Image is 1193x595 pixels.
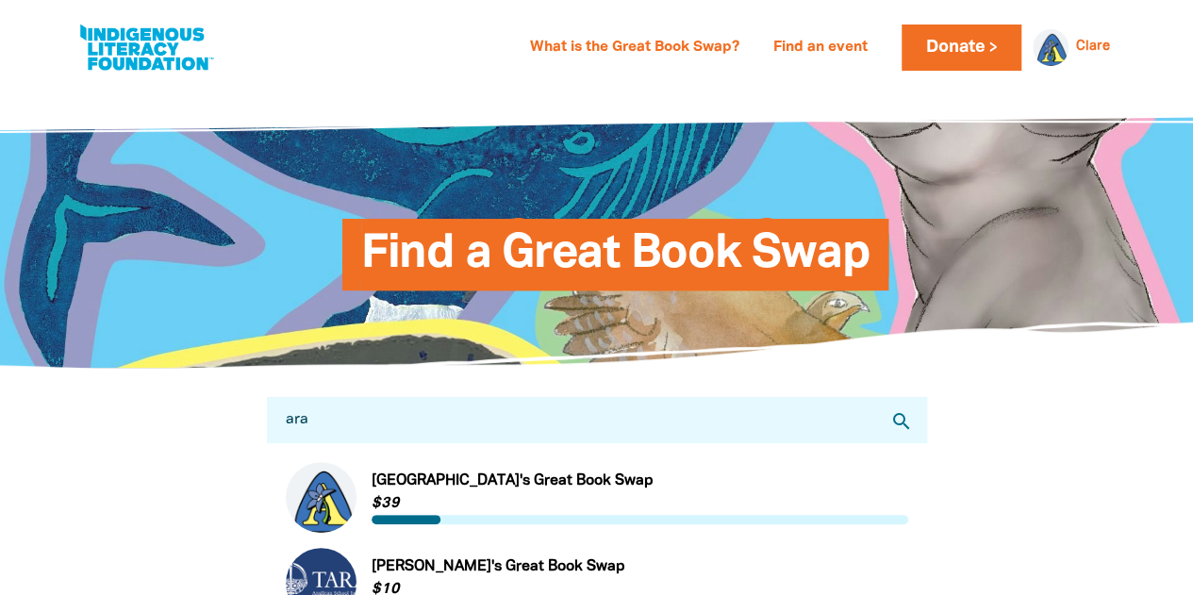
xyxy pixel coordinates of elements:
[890,410,913,433] i: search
[1076,41,1110,54] a: Clare
[519,33,751,63] a: What is the Great Book Swap?
[762,33,879,63] a: Find an event
[902,25,1020,71] a: Donate
[361,233,870,290] span: Find a Great Book Swap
